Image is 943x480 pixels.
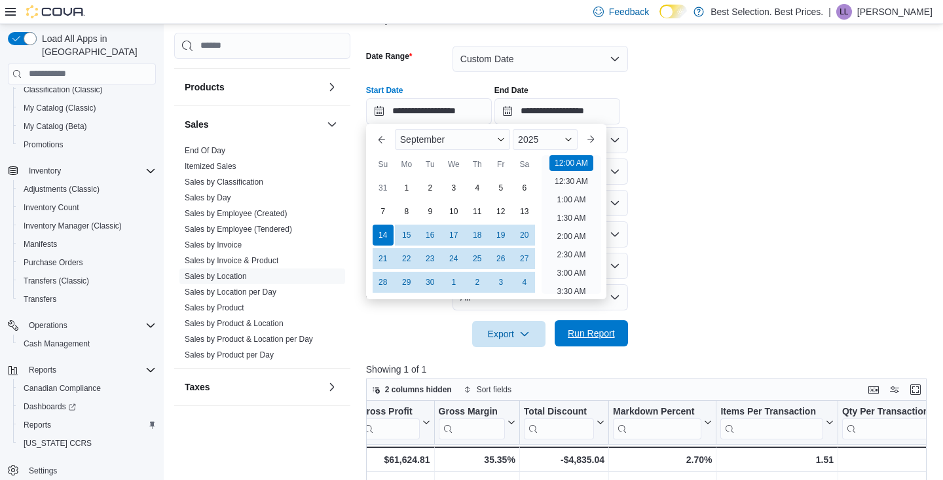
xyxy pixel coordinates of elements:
[13,290,161,308] button: Transfers
[13,416,161,434] button: Reports
[18,273,94,289] a: Transfers (Classic)
[359,405,419,418] div: Gross Profit
[490,201,511,222] div: day-12
[18,435,156,451] span: Washington CCRS
[3,316,161,335] button: Operations
[24,362,62,378] button: Reports
[3,361,161,379] button: Reports
[185,272,247,281] a: Sales by Location
[443,225,464,246] div: day-17
[551,284,591,299] li: 3:30 AM
[613,405,701,439] div: Markdown Percent
[185,81,225,94] h3: Products
[371,176,536,294] div: September, 2025
[18,399,156,415] span: Dashboards
[514,154,535,175] div: Sa
[366,363,933,376] p: Showing 1 of 1
[18,119,156,134] span: My Catalog (Beta)
[396,248,417,269] div: day-22
[514,225,535,246] div: day-20
[395,129,510,150] div: Button. Open the month selector. September is currently selected.
[13,235,161,253] button: Manifests
[24,163,156,179] span: Inventory
[18,380,156,396] span: Canadian Compliance
[551,247,591,263] li: 2:30 AM
[908,382,923,397] button: Enter fullscreen
[840,4,848,20] span: LL
[185,81,322,94] button: Products
[13,335,161,353] button: Cash Management
[438,405,504,439] div: Gross Margin
[720,405,823,439] div: Items Per Transaction
[490,272,511,293] div: day-3
[24,202,79,213] span: Inventory Count
[568,327,615,340] span: Run Report
[18,336,95,352] a: Cash Management
[24,318,73,333] button: Operations
[385,384,452,395] span: 2 columns hidden
[18,181,105,197] a: Adjustments (Classic)
[438,452,515,468] div: 35.35%
[24,318,156,333] span: Operations
[513,129,578,150] div: Button. Open the year selector. 2025 is currently selected.
[720,405,823,418] div: Items Per Transaction
[185,335,313,344] a: Sales by Product & Location per Day
[13,180,161,198] button: Adjustments (Classic)
[24,239,57,249] span: Manifests
[18,137,69,153] a: Promotions
[18,218,127,234] a: Inventory Manager (Classic)
[396,201,417,222] div: day-8
[18,399,81,415] a: Dashboards
[185,380,210,394] h3: Taxes
[18,82,108,98] a: Classification (Classic)
[185,162,236,171] a: Itemized Sales
[29,365,56,375] span: Reports
[373,154,394,175] div: Su
[24,139,64,150] span: Promotions
[24,163,66,179] button: Inventory
[420,154,441,175] div: Tu
[185,118,209,131] h3: Sales
[324,79,340,95] button: Products
[185,193,231,202] a: Sales by Day
[842,405,936,439] div: Qty Per Transaction
[24,463,62,479] a: Settings
[185,146,225,155] a: End Of Day
[610,166,620,177] button: Open list of options
[373,201,394,222] div: day-7
[613,405,701,418] div: Markdown Percent
[518,134,538,145] span: 2025
[659,5,687,18] input: Dark Mode
[3,460,161,479] button: Settings
[467,201,488,222] div: day-11
[524,405,594,439] div: Total Discount
[18,100,102,116] a: My Catalog (Classic)
[458,382,517,397] button: Sort fields
[185,256,278,265] a: Sales by Invoice & Product
[371,129,392,150] button: Previous Month
[524,452,604,468] div: -$4,835.04
[467,225,488,246] div: day-18
[13,397,161,416] a: Dashboards
[514,177,535,198] div: day-6
[18,236,62,252] a: Manifests
[610,198,620,208] button: Open list of options
[13,99,161,117] button: My Catalog (Classic)
[18,236,156,252] span: Manifests
[443,154,464,175] div: We
[13,217,161,235] button: Inventory Manager (Classic)
[18,417,56,433] a: Reports
[490,225,511,246] div: day-19
[24,362,156,378] span: Reports
[24,103,96,113] span: My Catalog (Classic)
[549,174,593,189] li: 12:30 AM
[13,81,161,99] button: Classification (Classic)
[720,405,834,439] button: Items Per Transaction
[13,272,161,290] button: Transfers (Classic)
[18,82,156,98] span: Classification (Classic)
[26,5,85,18] img: Cova
[551,229,591,244] li: 2:00 AM
[396,272,417,293] div: day-29
[3,162,161,180] button: Inventory
[549,155,593,171] li: 12:00 AM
